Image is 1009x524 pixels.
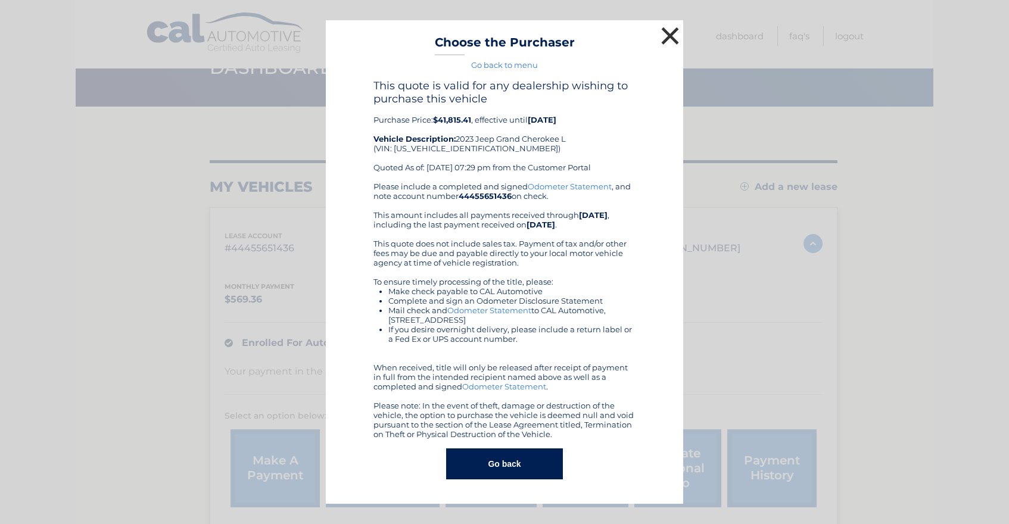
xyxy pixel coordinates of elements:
[433,115,471,124] b: $41,815.41
[388,305,636,325] li: Mail check and to CAL Automotive, [STREET_ADDRESS]
[658,24,682,48] button: ×
[579,210,608,220] b: [DATE]
[373,182,636,439] div: Please include a completed and signed , and note account number on check. This amount includes al...
[446,448,562,479] button: Go back
[447,305,531,315] a: Odometer Statement
[471,60,538,70] a: Go back to menu
[373,134,456,144] strong: Vehicle Description:
[462,382,546,391] a: Odometer Statement
[373,79,636,182] div: Purchase Price: , effective until 2023 Jeep Grand Cherokee L (VIN: [US_VEHICLE_IDENTIFICATION_NUM...
[527,220,555,229] b: [DATE]
[388,325,636,344] li: If you desire overnight delivery, please include a return label or a Fed Ex or UPS account number.
[528,115,556,124] b: [DATE]
[528,182,612,191] a: Odometer Statement
[388,296,636,305] li: Complete and sign an Odometer Disclosure Statement
[459,191,512,201] b: 44455651436
[435,35,575,56] h3: Choose the Purchaser
[373,79,636,105] h4: This quote is valid for any dealership wishing to purchase this vehicle
[388,286,636,296] li: Make check payable to CAL Automotive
